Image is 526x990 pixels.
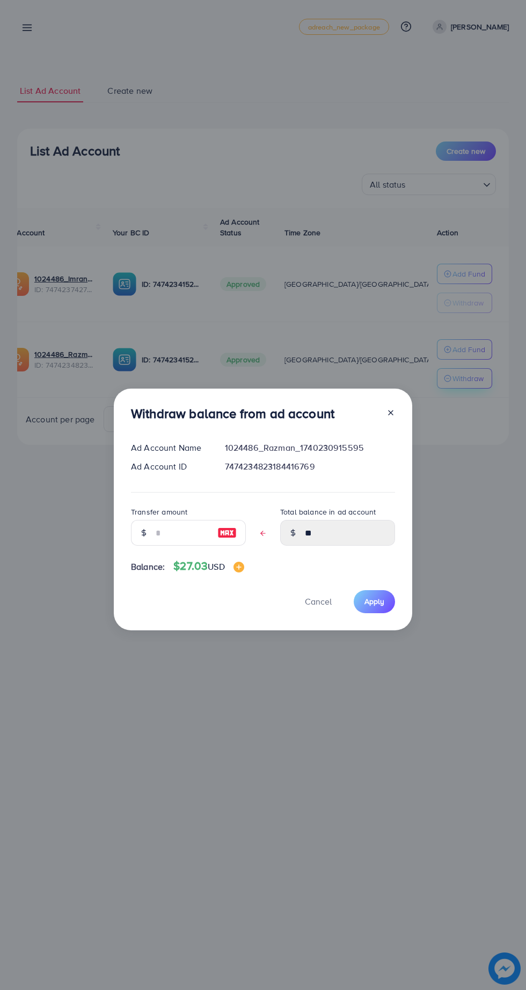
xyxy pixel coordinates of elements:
[364,596,384,607] span: Apply
[233,562,244,572] img: image
[131,406,334,421] h3: Withdraw balance from ad account
[122,442,216,454] div: Ad Account Name
[131,561,165,573] span: Balance:
[280,507,376,517] label: Total balance in ad account
[354,590,395,613] button: Apply
[216,460,404,473] div: 7474234823184416769
[173,560,244,573] h4: $27.03
[291,590,345,613] button: Cancel
[216,442,404,454] div: 1024486_Razman_1740230915595
[122,460,216,473] div: Ad Account ID
[208,561,224,572] span: USD
[217,526,237,539] img: image
[305,596,332,607] span: Cancel
[131,507,187,517] label: Transfer amount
